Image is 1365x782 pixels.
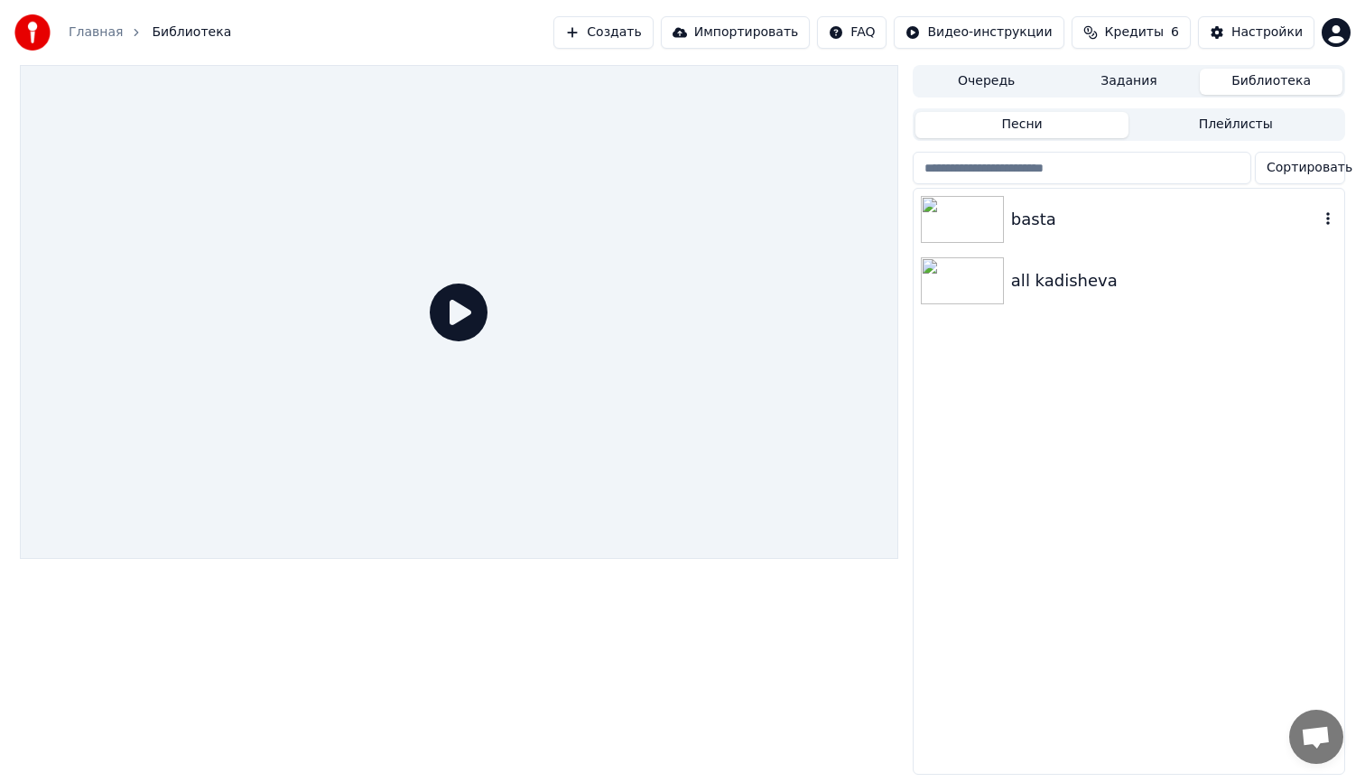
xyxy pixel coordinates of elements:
[1231,23,1303,42] div: Настройки
[1267,159,1352,177] span: Сортировать
[817,16,887,49] button: FAQ
[1198,16,1314,49] button: Настройки
[915,112,1129,138] button: Песни
[915,69,1058,95] button: Очередь
[553,16,653,49] button: Создать
[1072,16,1191,49] button: Кредиты6
[894,16,1063,49] button: Видео-инструкции
[69,23,123,42] a: Главная
[152,23,231,42] span: Библиотека
[14,14,51,51] img: youka
[661,16,811,49] button: Импортировать
[1200,69,1342,95] button: Библиотека
[1289,710,1343,764] div: Открытый чат
[1011,207,1319,232] div: basta
[1171,23,1179,42] span: 6
[69,23,231,42] nav: breadcrumb
[1011,268,1337,293] div: all kadisheva
[1128,112,1342,138] button: Плейлисты
[1058,69,1201,95] button: Задания
[1105,23,1164,42] span: Кредиты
